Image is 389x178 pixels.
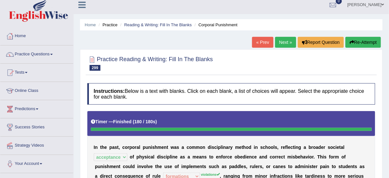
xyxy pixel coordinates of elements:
b: c [227,154,230,159]
b: a [323,164,325,169]
b: n [351,164,353,169]
b: f [221,154,223,159]
b: m [193,154,196,159]
b: t [119,164,121,169]
b: o [125,164,128,169]
b: i [304,164,306,169]
b: l [131,164,132,169]
b: a [180,154,183,159]
b: e [191,164,193,169]
b: d [157,154,160,159]
b: t [288,164,290,169]
b: m [196,145,200,150]
b: c [214,145,217,150]
b: f [344,154,346,159]
b: s [167,164,170,169]
b: l [153,154,155,159]
b: t [339,145,341,150]
b: , [246,164,248,169]
li: Corporal Punishment [193,22,237,28]
b: c [270,154,272,159]
b: t [100,145,102,150]
b: i [103,164,105,169]
b: n [172,154,175,159]
b: p [320,164,323,169]
b: a [259,154,262,159]
b: i [181,164,183,169]
b: e [150,164,153,169]
b: s [244,164,246,169]
sup: violations [201,173,220,176]
b: s [209,164,211,169]
b: s [362,164,365,169]
b: d [132,164,135,169]
b: s [275,145,277,150]
b: i [308,164,310,169]
b: l [147,164,148,169]
b: i [147,154,148,159]
b: a [222,164,224,169]
b: n [223,145,226,150]
b: f [178,164,179,169]
b: c [273,164,276,169]
b: d [265,154,267,159]
b: e [175,154,178,159]
a: Home [85,22,96,27]
b: n [306,164,308,169]
b: i [254,145,255,150]
b: n [100,164,103,169]
b: e [288,145,290,150]
b: a [137,145,139,150]
b: o [223,154,226,159]
a: Practice Questions [0,45,73,61]
b: s [212,145,214,150]
b: t [353,164,355,169]
a: Next » [275,37,296,48]
b: p [143,145,146,150]
b: r [250,164,251,169]
b: t [332,164,333,169]
b: a [316,145,319,150]
b: d [298,164,300,169]
b: I [94,145,95,150]
b: e [241,164,244,169]
b: h [300,154,303,159]
b: r [228,145,230,150]
b: y [230,145,233,150]
a: Success Stories [0,118,73,134]
b: s [260,145,263,150]
b: e [230,154,232,159]
b: o [272,154,275,159]
b: l [170,154,171,159]
b: m [110,164,114,169]
b: r [277,154,278,159]
b: t [209,154,211,159]
b: c [148,154,151,159]
b: o [130,154,133,159]
b: p [229,164,232,169]
b: i [245,154,247,159]
b: s [339,164,341,169]
b: i [336,145,337,150]
b: o [235,154,238,159]
b: c [263,145,266,150]
b: p [137,154,139,159]
b: i [171,154,172,159]
b: s [104,164,107,169]
b: m [157,145,161,150]
b: T [317,154,320,159]
b: r [258,164,260,169]
b: m [193,164,197,169]
b: h [102,145,105,150]
b: o [125,145,128,150]
b: o [211,154,214,159]
b: t [117,145,119,150]
b: n [202,145,205,150]
b: a [275,164,278,169]
b: i [151,145,152,150]
b: o [189,145,192,150]
b: ( [133,119,134,124]
b: b [237,154,240,159]
b: e [314,164,316,169]
b: e [321,145,324,150]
